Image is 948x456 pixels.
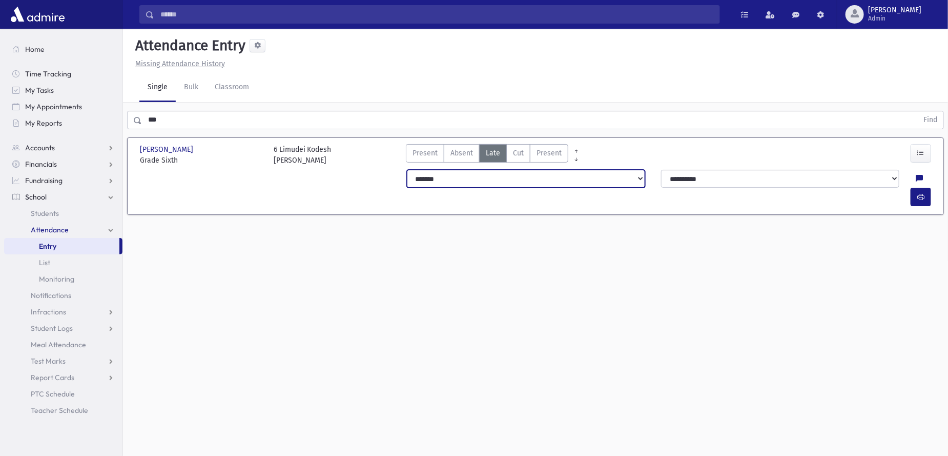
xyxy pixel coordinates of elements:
span: Grade Sixth [140,155,263,166]
span: Present [537,148,562,158]
span: Late [486,148,500,158]
span: Infractions [31,307,66,316]
a: Accounts [4,140,122,156]
a: My Tasks [4,82,122,98]
img: AdmirePro [8,4,67,25]
span: Cut [513,148,524,158]
span: Time Tracking [25,69,71,78]
span: Monitoring [39,274,74,284]
span: Entry [39,242,56,251]
a: Time Tracking [4,66,122,82]
a: Test Marks [4,353,122,369]
span: Meal Attendance [31,340,86,349]
a: Students [4,205,122,222]
span: Test Marks [31,356,66,366]
a: Bulk [176,73,207,102]
u: Missing Attendance History [135,60,225,68]
div: AttTypes [406,144,568,166]
span: Admin [868,14,921,23]
a: Classroom [207,73,257,102]
a: Attendance [4,222,122,238]
span: My Appointments [25,102,82,111]
a: List [4,254,122,271]
a: Monitoring [4,271,122,287]
span: Students [31,209,59,218]
span: [PERSON_NAME] [140,144,195,155]
span: Accounts [25,143,55,152]
span: Fundraising [25,176,63,185]
a: Student Logs [4,320,122,336]
a: Home [4,41,122,57]
a: Missing Attendance History [131,60,225,68]
span: Present [413,148,438,158]
span: Teacher Schedule [31,406,88,415]
span: School [25,192,47,202]
span: Absent [450,148,473,158]
button: Find [917,111,943,129]
a: Meal Attendance [4,336,122,353]
a: Fundraising [4,172,122,189]
a: Report Cards [4,369,122,386]
span: Home [25,45,45,54]
a: Notifications [4,287,122,304]
a: My Appointments [4,98,122,115]
span: Notifications [31,291,71,300]
span: My Tasks [25,86,54,95]
a: Financials [4,156,122,172]
div: 6 Limudei Kodesh [PERSON_NAME] [274,144,332,166]
span: PTC Schedule [31,389,75,399]
a: Teacher Schedule [4,402,122,419]
span: Financials [25,160,57,169]
a: PTC Schedule [4,386,122,402]
h5: Attendance Entry [131,37,245,54]
a: Single [139,73,176,102]
input: Search [154,5,719,24]
a: Entry [4,238,119,254]
a: School [4,189,122,205]
span: [PERSON_NAME] [868,6,921,14]
span: Attendance [31,225,69,234]
span: Student Logs [31,324,73,333]
span: Report Cards [31,373,74,382]
span: List [39,258,50,267]
span: My Reports [25,118,62,128]
a: Infractions [4,304,122,320]
a: My Reports [4,115,122,131]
